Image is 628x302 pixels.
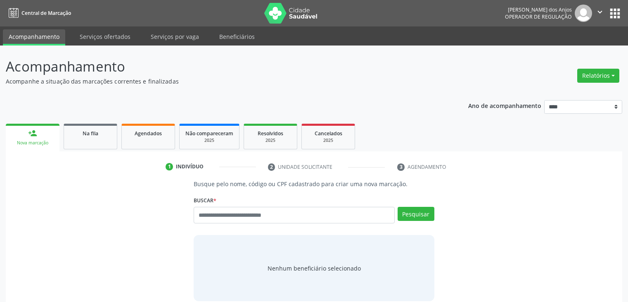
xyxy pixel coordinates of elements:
span: Resolvidos [258,130,283,137]
span: Operador de regulação [505,13,572,20]
div: 2025 [250,137,291,144]
span: Não compareceram [185,130,233,137]
span: Na fila [83,130,98,137]
p: Busque pelo nome, código ou CPF cadastrado para criar uma nova marcação. [194,180,434,188]
div: 2025 [185,137,233,144]
p: Acompanhe a situação das marcações correntes e finalizadas [6,77,437,86]
div: [PERSON_NAME] dos Anjos [505,6,572,13]
p: Ano de acompanhamento [468,100,541,110]
p: Acompanhamento [6,56,437,77]
div: person_add [28,129,37,138]
a: Acompanhamento [3,29,65,46]
a: Central de Marcação [6,6,71,20]
label: Buscar [194,194,216,207]
i:  [595,7,604,17]
span: Central de Marcação [21,10,71,17]
div: 1 [166,163,173,170]
button: Relatórios [577,69,619,83]
span: Cancelados [315,130,342,137]
div: 2025 [308,137,349,144]
button: Pesquisar [398,207,434,221]
button:  [592,5,608,22]
a: Serviços por vaga [145,29,205,44]
a: Serviços ofertados [74,29,136,44]
a: Beneficiários [213,29,261,44]
span: Nenhum beneficiário selecionado [268,264,361,273]
button: apps [608,6,622,21]
div: Indivíduo [176,163,204,170]
span: Agendados [135,130,162,137]
img: img [575,5,592,22]
div: Nova marcação [12,140,54,146]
